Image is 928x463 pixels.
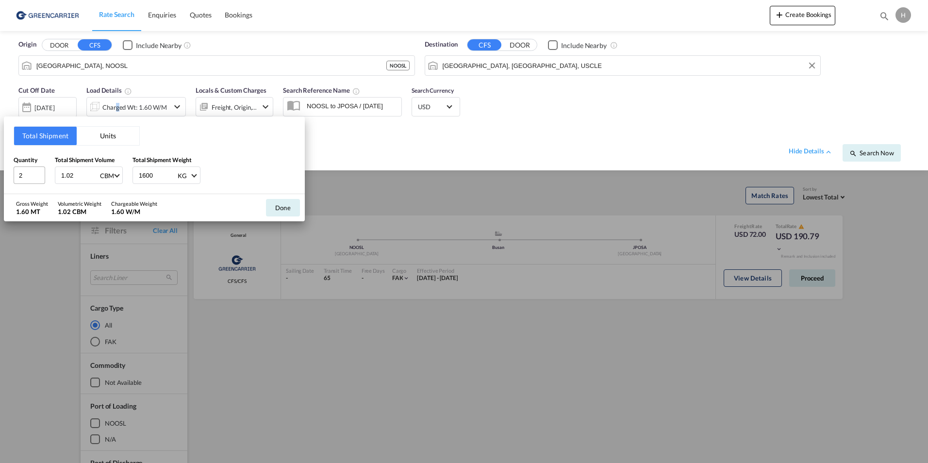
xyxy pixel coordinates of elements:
[266,199,300,216] button: Done
[58,207,101,216] div: 1.02 CBM
[55,156,115,164] span: Total Shipment Volume
[138,167,177,183] input: Enter weight
[111,200,157,207] div: Chargeable Weight
[58,200,101,207] div: Volumetric Weight
[14,127,77,145] button: Total Shipment
[77,127,139,145] button: Units
[16,207,48,216] div: 1.60 MT
[16,200,48,207] div: Gross Weight
[14,166,45,184] input: Qty
[14,156,37,164] span: Quantity
[111,207,157,216] div: 1.60 W/M
[133,156,192,164] span: Total Shipment Weight
[178,172,187,180] div: KG
[100,172,114,180] div: CBM
[60,167,99,183] input: Enter volume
